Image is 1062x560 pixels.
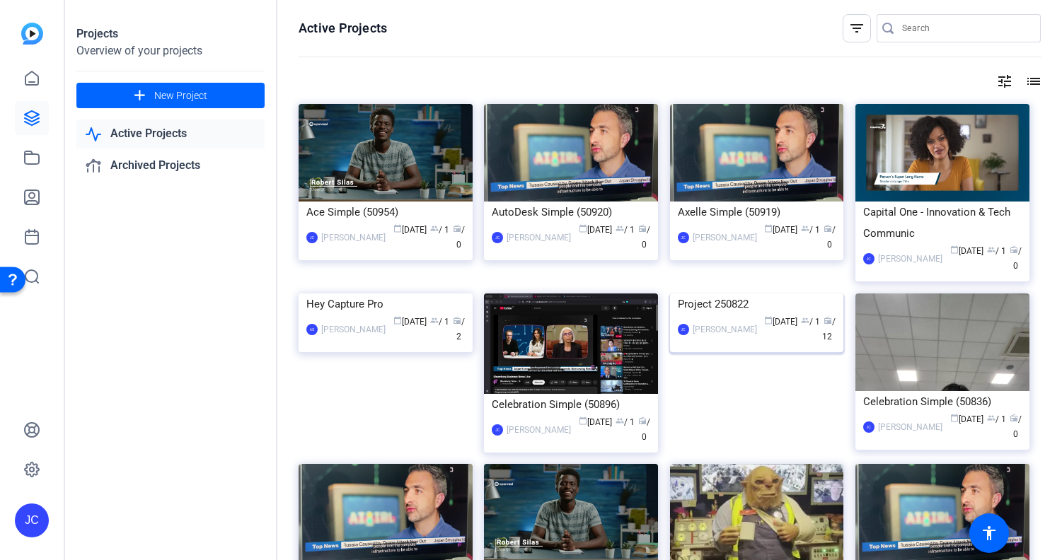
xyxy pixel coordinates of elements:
div: AutoDesk Simple (50920) [492,202,650,223]
span: / 1 [801,317,820,327]
a: Archived Projects [76,151,265,180]
span: [DATE] [393,317,427,327]
div: JC [492,232,503,243]
span: calendar_today [579,224,587,233]
mat-icon: list [1024,73,1041,90]
div: JC [306,232,318,243]
mat-icon: add [131,87,149,105]
span: radio [1010,245,1018,254]
div: JC [863,253,875,264]
div: [PERSON_NAME] [321,322,386,337]
div: Ace Simple (50954) [306,202,465,223]
span: / 1 [987,246,1006,256]
div: JC [678,232,689,243]
div: Hey Capture Pro [306,293,465,315]
span: [DATE] [579,417,612,427]
span: group [430,224,439,233]
input: Search [902,20,1029,37]
button: New Project [76,83,265,108]
span: calendar_today [950,414,959,422]
span: [DATE] [764,317,797,327]
h1: Active Projects [299,20,387,37]
div: [PERSON_NAME] [878,252,942,266]
span: group [987,245,995,254]
span: radio [638,416,647,425]
span: / 0 [824,225,836,250]
div: JC [15,503,49,537]
span: [DATE] [579,225,612,235]
span: New Project [154,88,207,103]
mat-icon: filter_list [848,20,865,37]
span: / 1 [801,225,820,235]
span: group [430,316,439,325]
div: [PERSON_NAME] [507,231,571,245]
span: calendar_today [950,245,959,254]
span: / 12 [822,317,836,342]
span: group [801,316,809,325]
span: [DATE] [764,225,797,235]
div: JC [678,324,689,335]
div: Celebration Simple (50836) [863,391,1022,412]
span: / 0 [1010,246,1022,271]
span: calendar_today [764,224,773,233]
span: radio [453,316,461,325]
div: [PERSON_NAME] [507,423,571,437]
span: radio [638,224,647,233]
span: / 0 [638,225,650,250]
span: group [987,414,995,422]
span: group [616,224,624,233]
span: / 0 [1010,414,1022,439]
span: / 2 [453,317,465,342]
span: calendar_today [393,316,402,325]
div: Axelle Simple (50919) [678,202,836,223]
mat-icon: accessibility [981,525,998,542]
span: [DATE] [950,414,983,424]
span: / 1 [430,317,449,327]
span: group [616,416,624,425]
span: / 1 [987,414,1006,424]
span: calendar_today [764,316,773,325]
div: JC [863,421,875,433]
span: radio [1010,414,1018,422]
img: blue-gradient.svg [21,23,43,45]
span: / 1 [616,417,635,427]
span: / 0 [638,417,650,442]
div: [PERSON_NAME] [878,420,942,434]
span: radio [824,224,832,233]
span: / 1 [616,225,635,235]
span: radio [824,316,832,325]
div: Celebration Simple (50896) [492,394,650,415]
div: JC [492,424,503,436]
span: group [801,224,809,233]
span: / 1 [430,225,449,235]
span: [DATE] [950,246,983,256]
div: Project 250822 [678,293,836,315]
span: calendar_today [579,416,587,425]
div: Overview of your projects [76,42,265,59]
span: calendar_today [393,224,402,233]
a: Active Projects [76,119,265,148]
div: [PERSON_NAME] [321,231,386,245]
div: AS [306,324,318,335]
div: [PERSON_NAME] [693,322,757,337]
mat-icon: tune [996,73,1013,90]
div: [PERSON_NAME] [693,231,757,245]
div: Capital One - Innovation & Tech Communic [863,202,1022,244]
div: Projects [76,25,265,42]
span: [DATE] [393,225,427,235]
span: radio [453,224,461,233]
span: / 0 [453,225,465,250]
